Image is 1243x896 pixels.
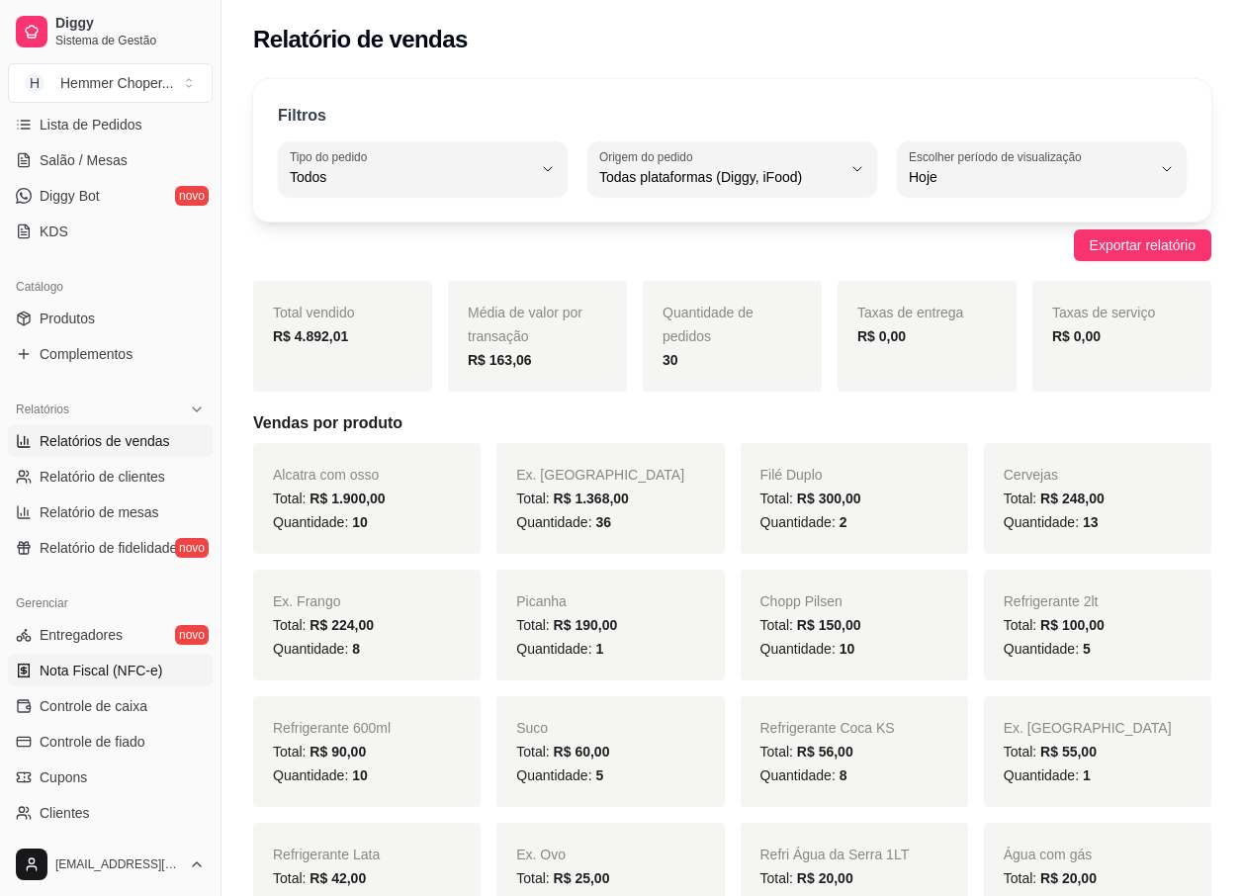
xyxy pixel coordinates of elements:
[40,538,177,558] span: Relatório de fidelidade
[595,767,603,783] span: 5
[273,305,355,320] span: Total vendido
[760,491,861,506] span: Total:
[253,24,468,55] h2: Relatório de vendas
[8,690,213,722] a: Controle de caixa
[8,180,213,212] a: Diggy Botnovo
[1004,641,1091,657] span: Quantidade:
[16,402,69,417] span: Relatórios
[909,148,1088,165] label: Escolher período de visualização
[55,15,205,33] span: Diggy
[8,726,213,758] a: Controle de fiado
[310,491,385,506] span: R$ 1.900,00
[1083,641,1091,657] span: 5
[8,461,213,493] a: Relatório de clientes
[310,617,374,633] span: R$ 224,00
[310,870,366,886] span: R$ 42,00
[55,856,181,872] span: [EMAIL_ADDRESS][DOMAIN_NAME]
[797,870,853,886] span: R$ 20,00
[1040,744,1097,760] span: R$ 55,00
[840,641,855,657] span: 10
[290,148,374,165] label: Tipo do pedido
[40,431,170,451] span: Relatórios de vendas
[663,305,754,344] span: Quantidade de pedidos
[273,593,340,609] span: Ex. Frango
[595,514,611,530] span: 36
[8,496,213,528] a: Relatório de mesas
[40,502,159,522] span: Relatório de mesas
[516,593,567,609] span: Picanha
[760,870,853,886] span: Total:
[1004,514,1099,530] span: Quantidade:
[516,491,629,506] span: Total:
[273,767,368,783] span: Quantidade:
[40,115,142,134] span: Lista de Pedidos
[554,491,629,506] span: R$ 1.368,00
[25,73,44,93] span: H
[1083,767,1091,783] span: 1
[8,271,213,303] div: Catálogo
[273,744,366,760] span: Total:
[8,841,213,888] button: [EMAIL_ADDRESS][DOMAIN_NAME]
[1052,328,1101,344] strong: R$ 0,00
[40,222,68,241] span: KDS
[840,514,847,530] span: 2
[352,514,368,530] span: 10
[1004,720,1172,736] span: Ex. [GEOGRAPHIC_DATA]
[40,150,128,170] span: Salão / Mesas
[8,338,213,370] a: Complementos
[310,744,366,760] span: R$ 90,00
[273,641,360,657] span: Quantidade:
[273,720,391,736] span: Refrigerante 600ml
[40,661,162,680] span: Nota Fiscal (NFC-e)
[40,696,147,716] span: Controle de caixa
[760,847,910,862] span: Refri Água da Serra 1LT
[1004,491,1105,506] span: Total:
[797,491,861,506] span: R$ 300,00
[760,593,843,609] span: Chopp Pilsen
[554,870,610,886] span: R$ 25,00
[797,744,853,760] span: R$ 56,00
[273,467,379,483] span: Alcatra com osso
[554,744,610,760] span: R$ 60,00
[516,720,548,736] span: Suco
[55,33,205,48] span: Sistema de Gestão
[8,655,213,686] a: Nota Fiscal (NFC-e)
[1052,305,1155,320] span: Taxas de serviço
[8,8,213,55] a: DiggySistema de Gestão
[760,720,895,736] span: Refrigerante Coca KS
[8,587,213,619] div: Gerenciar
[8,144,213,176] a: Salão / Mesas
[587,141,877,197] button: Origem do pedidoTodas plataformas (Diggy, iFood)
[1083,514,1099,530] span: 13
[1004,847,1093,862] span: Água com gás
[760,514,847,530] span: Quantidade:
[516,467,684,483] span: Ex. [GEOGRAPHIC_DATA]
[857,305,963,320] span: Taxas de entrega
[760,641,855,657] span: Quantidade:
[599,148,699,165] label: Origem do pedido
[273,617,374,633] span: Total:
[8,425,213,457] a: Relatórios de vendas
[840,767,847,783] span: 8
[663,352,678,368] strong: 30
[516,847,566,862] span: Ex. Ovo
[8,619,213,651] a: Entregadoresnovo
[468,352,532,368] strong: R$ 163,06
[40,803,90,823] span: Clientes
[1004,767,1091,783] span: Quantidade:
[554,617,618,633] span: R$ 190,00
[273,847,380,862] span: Refrigerante Lata
[8,797,213,829] a: Clientes
[8,532,213,564] a: Relatório de fidelidadenovo
[897,141,1187,197] button: Escolher período de visualizaçãoHoje
[8,63,213,103] button: Select a team
[40,767,87,787] span: Cupons
[8,303,213,334] a: Produtos
[760,744,853,760] span: Total:
[516,617,617,633] span: Total:
[1004,870,1097,886] span: Total:
[278,104,326,128] p: Filtros
[760,617,861,633] span: Total:
[1040,491,1105,506] span: R$ 248,00
[40,344,133,364] span: Complementos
